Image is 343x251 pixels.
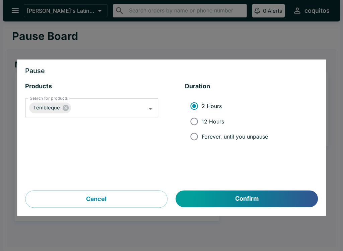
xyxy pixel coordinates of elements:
[202,118,224,125] span: 12 Hours
[25,191,167,208] button: Cancel
[176,191,318,207] button: Confirm
[29,103,71,113] div: Tembleque
[29,104,64,112] span: Tembleque
[202,133,268,140] span: Forever, until you unpause
[25,68,318,74] h3: Pause
[145,103,156,114] button: Open
[30,96,68,101] label: Search for products
[202,103,222,109] span: 2 Hours
[25,83,158,91] h5: Products
[185,83,318,91] h5: Duration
